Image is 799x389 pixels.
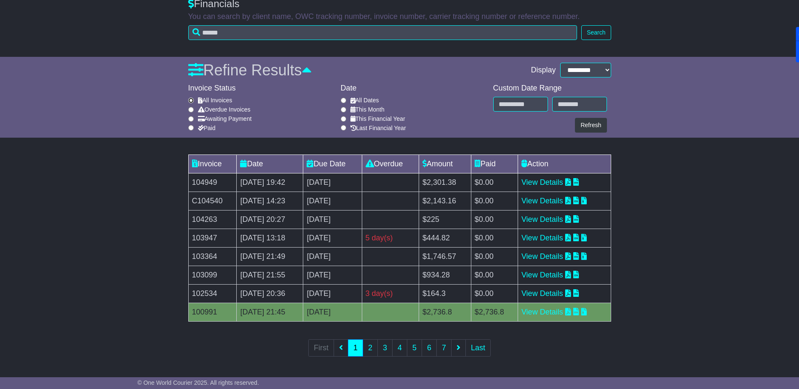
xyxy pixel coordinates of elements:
td: $0.00 [471,210,518,229]
a: 3 [377,339,393,357]
td: [DATE] 21:45 [237,303,303,322]
p: You can search by client name, OWC tracking number, invoice number, carrier tracking number or re... [188,12,611,21]
a: View Details [521,178,563,187]
td: $225 [419,210,471,229]
td: $0.00 [471,192,518,210]
td: [DATE] 21:49 [237,248,303,266]
td: $0.00 [471,285,518,303]
td: $0.00 [471,266,518,285]
a: View Details [521,289,563,298]
td: C104540 [188,192,237,210]
td: [DATE] [303,285,362,303]
td: $164.3 [419,285,471,303]
label: All Dates [350,97,379,104]
td: [DATE] [303,229,362,248]
td: $2,301.38 [419,173,471,192]
td: $934.28 [419,266,471,285]
a: 1 [348,339,363,357]
a: View Details [521,215,563,224]
td: $0.00 [471,173,518,192]
td: [DATE] [303,303,362,322]
td: [DATE] [303,210,362,229]
td: $2,143.16 [419,192,471,210]
td: 104263 [188,210,237,229]
td: Overdue [362,155,419,173]
td: $2,736.8 [471,303,518,322]
label: Paid [198,125,216,132]
a: Last [465,339,491,357]
label: All Invoices [198,97,232,104]
td: 100991 [188,303,237,322]
td: $2,736.8 [419,303,471,322]
a: 5 [407,339,422,357]
label: Overdue Invoices [198,106,251,113]
a: View Details [521,197,563,205]
td: $1,746.57 [419,248,471,266]
td: Invoice [188,155,237,173]
button: Refresh [575,118,607,133]
td: [DATE] 19:42 [237,173,303,192]
td: [DATE] 14:23 [237,192,303,210]
td: 103099 [188,266,237,285]
td: Action [518,155,611,173]
td: Date [237,155,303,173]
div: 5 day(s) [366,232,415,244]
td: [DATE] 21:55 [237,266,303,285]
a: 4 [392,339,407,357]
td: 104949 [188,173,237,192]
label: This Financial Year [350,115,405,123]
a: 7 [436,339,452,357]
td: [DATE] [303,192,362,210]
td: Amount [419,155,471,173]
td: [DATE] 20:27 [237,210,303,229]
td: Paid [471,155,518,173]
span: © One World Courier 2025. All rights reserved. [137,379,259,386]
td: 102534 [188,285,237,303]
a: View Details [521,308,563,316]
label: This Month [350,106,385,113]
div: Invoice Status [188,84,337,93]
div: Custom Date Range [493,84,607,93]
td: 103364 [188,248,237,266]
td: [DATE] 13:18 [237,229,303,248]
a: View Details [521,271,563,279]
label: Awaiting Payment [198,115,252,123]
td: [DATE] [303,266,362,285]
td: 103947 [188,229,237,248]
td: $0.00 [471,248,518,266]
span: Display [531,66,556,75]
button: Search [581,25,611,40]
a: View Details [521,252,563,261]
td: [DATE] 20:36 [237,285,303,303]
td: [DATE] [303,173,362,192]
div: Date [341,84,489,93]
td: [DATE] [303,248,362,266]
a: Refine Results [188,61,312,79]
a: 2 [363,339,378,357]
a: 6 [422,339,437,357]
div: 3 day(s) [366,288,415,299]
a: View Details [521,234,563,242]
label: Last Financial Year [350,125,406,132]
td: $444.82 [419,229,471,248]
td: Due Date [303,155,362,173]
td: $0.00 [471,229,518,248]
